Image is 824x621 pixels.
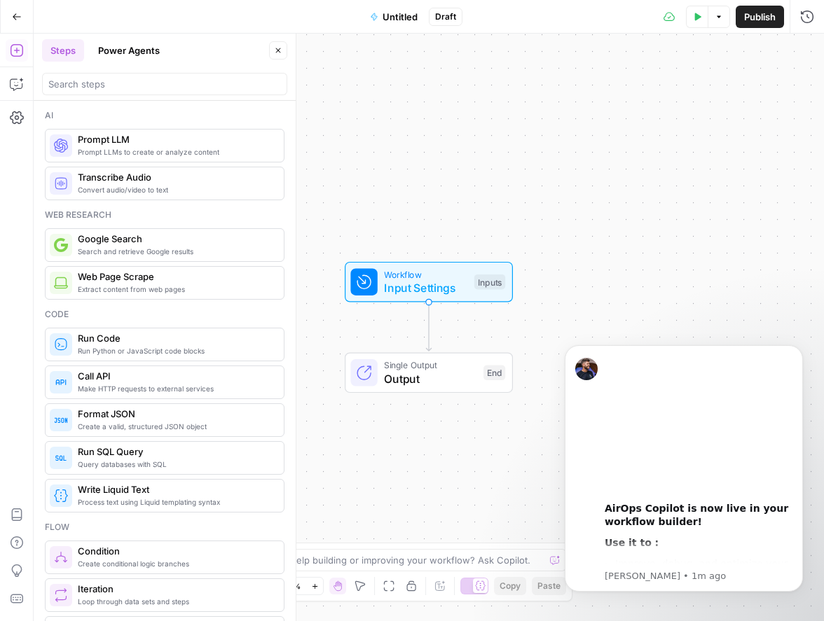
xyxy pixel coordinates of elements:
span: Workflow [384,267,467,281]
span: Run SQL Query [78,445,273,459]
div: Code [45,308,284,321]
button: Publish [736,6,784,28]
span: Transcribe Audio [78,170,273,184]
span: Create conditional logic branches [78,558,273,569]
span: Loop through data sets and steps [78,596,273,607]
button: Steps [42,39,84,62]
span: Publish [744,10,776,24]
span: Run Code [78,331,273,345]
span: Condition [78,544,273,558]
div: Web research [45,209,284,221]
span: Write Liquid Text [78,482,273,496]
div: Inputs [474,274,505,290]
span: Input Settings [384,279,467,296]
div: End [483,365,505,381]
span: Extract content from web pages [78,284,273,295]
span: Query databases with SQL [78,459,273,470]
span: Search and retrieve Google results [78,246,273,257]
span: Run Python or JavaScript code blocks [78,345,273,356]
span: Make HTTP requests to external services [78,383,273,394]
span: Untitled [383,10,418,24]
span: Convert audio/video to text [78,184,273,195]
div: Single OutputOutputEnd [298,353,559,393]
div: Flow [45,521,284,533]
span: Call API [78,369,273,383]
span: Web Page Scrape [78,270,273,284]
span: Format JSON [78,407,273,421]
button: Copy [494,577,526,595]
span: Prompt LLM [78,132,273,146]
span: Iteration [78,582,273,596]
span: Output [384,370,476,387]
span: Process text using Liquid templating syntax [78,496,273,508]
input: Search steps [48,77,281,91]
button: Paste [532,577,566,595]
button: Power Agents [90,39,168,62]
span: Create a valid, structured JSON object [78,421,273,432]
span: Google Search [78,232,273,246]
g: Edge from start to end [426,302,431,351]
span: Draft [435,11,456,23]
span: Paste [537,580,561,592]
span: Prompt LLMs to create or analyze content [78,146,273,158]
div: Ai [45,109,284,122]
button: Untitled [362,6,426,28]
div: WorkflowInput SettingsInputs [298,262,559,302]
span: Copy [500,580,521,592]
span: Single Output [384,358,476,372]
